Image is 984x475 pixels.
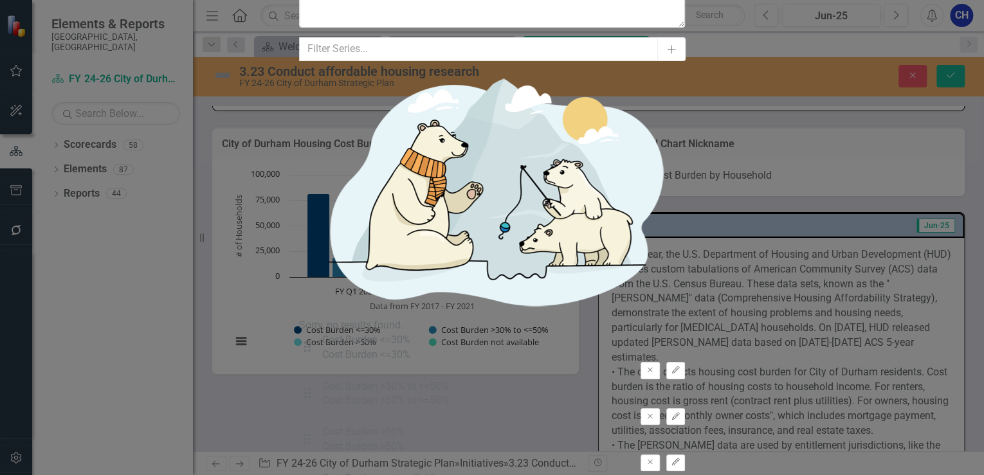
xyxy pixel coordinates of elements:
[322,348,410,363] div: Cost Burden <=30%
[322,333,410,348] div: Cost Burden <=30%
[322,379,449,394] div: Cost Burden >30% to <=50%
[322,393,449,408] div: Cost Burden >30% to <=50%
[322,440,405,454] div: Cost Burden >50%
[322,425,405,440] div: Cost Burden >50%
[299,37,659,61] input: Filter Series...
[299,318,685,333] div: Sorry, no results found.
[299,61,685,318] img: No results found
